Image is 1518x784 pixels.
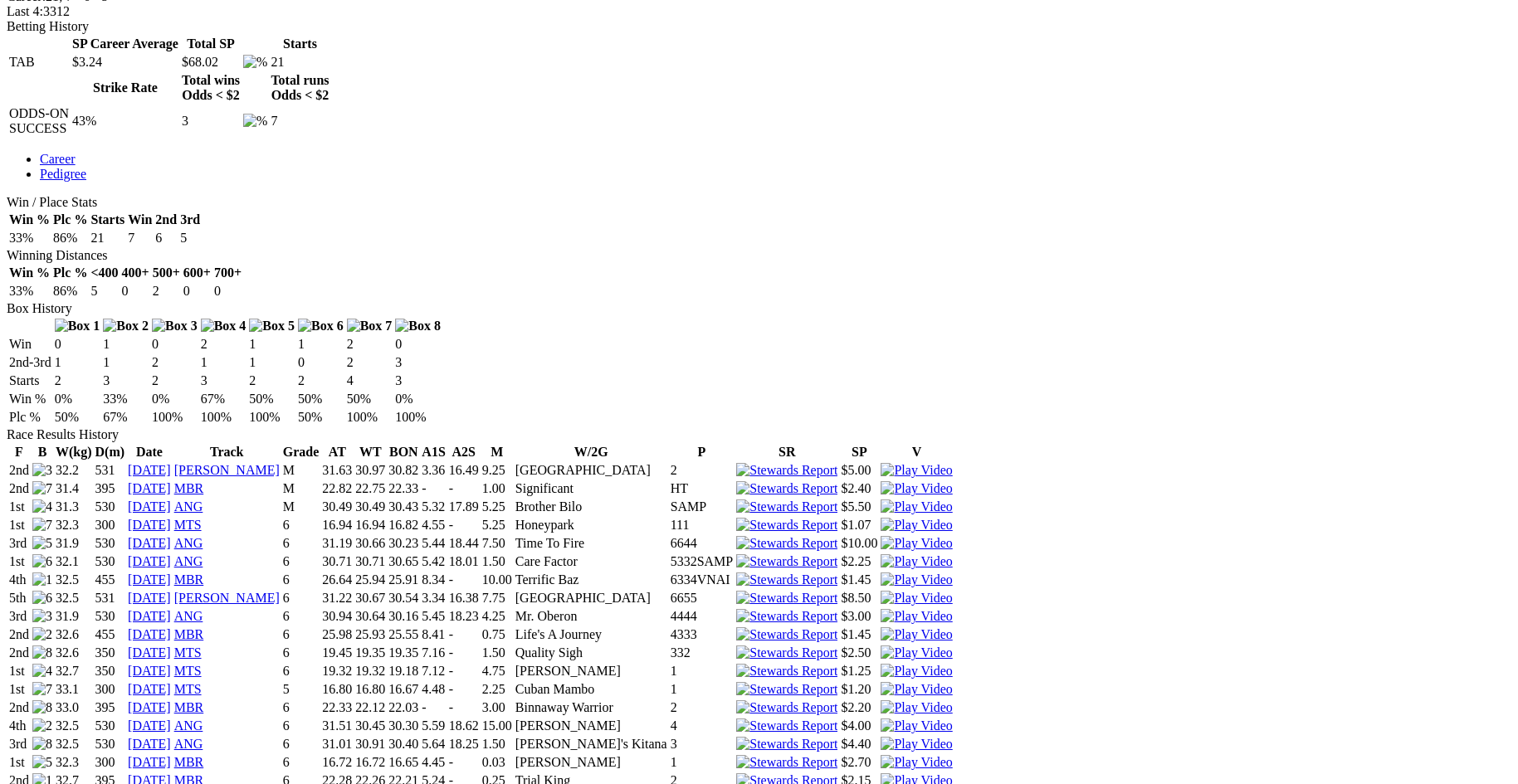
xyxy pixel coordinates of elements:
td: 2 [248,373,295,389]
td: TAB [8,54,70,71]
th: WT [354,444,386,460]
a: MTS [174,682,202,696]
a: View replay [881,499,952,514]
a: [PERSON_NAME] [174,591,280,605]
td: 111 [670,517,735,533]
td: 0% [394,391,442,407]
td: 1 [200,354,247,371]
span: Last 4: [7,4,43,18]
img: Box 5 [249,319,295,334]
td: 530 [95,499,126,515]
td: 0% [151,391,198,407]
td: 16.94 [321,517,353,533]
td: 31.9 [55,535,93,552]
img: 1 [32,572,52,587]
img: Stewards Report [736,718,837,733]
td: 0 [54,336,101,353]
th: Date [127,444,172,460]
td: $5.50 [840,499,878,515]
img: Box 6 [298,319,344,334]
img: Play Video [881,463,952,478]
th: D(m) [95,444,126,460]
td: 5 [179,230,201,246]
img: Stewards Report [736,499,837,514]
td: 86% [52,283,88,299]
img: Play Video [881,737,952,752]
th: 2nd [154,212,178,228]
td: 22.33 [388,480,419,497]
img: % [243,55,267,70]
img: Stewards Report [736,682,837,697]
td: 18.44 [448,535,480,552]
th: A1S [421,444,446,460]
img: Play Video [881,536,952,551]
a: View replay [881,481,952,495]
a: Pedigree [40,167,86,181]
img: 8 [32,645,52,660]
td: 0 [297,354,344,371]
td: 16.49 [448,462,480,479]
td: 30.82 [388,462,419,479]
td: 0% [54,391,101,407]
th: 500+ [152,265,181,281]
td: 33% [8,283,51,299]
td: SAMP [670,499,735,515]
th: Starts [270,36,329,52]
td: 31.3 [55,499,93,515]
td: $10.00 [840,535,878,552]
td: 1 [248,336,295,353]
a: ANG [174,718,203,733]
img: Box 1 [55,319,100,334]
a: [DATE] [128,755,171,769]
td: 43% [71,105,179,137]
img: 8 [32,737,52,752]
td: Time To Fire [515,535,668,552]
img: 6 [32,554,52,569]
td: M [282,480,320,497]
td: $1.07 [840,517,878,533]
td: 21 [90,230,125,246]
td: 1 [54,354,101,371]
a: View replay [881,518,952,532]
img: 8 [32,700,52,715]
a: ANG [174,737,203,751]
td: 33% [102,391,149,407]
img: Play Video [881,554,952,569]
td: 3 [394,373,442,389]
div: 3312 [7,4,1511,19]
th: BON [388,444,419,460]
td: 30.49 [321,499,353,515]
img: Play Video [881,682,952,697]
td: 0 [213,283,242,299]
td: 21 [270,54,329,71]
td: 2 [346,336,393,353]
img: Stewards Report [736,463,837,478]
img: Stewards Report [736,518,837,533]
th: Starts [90,212,125,228]
img: Stewards Report [736,737,837,752]
th: 700+ [213,265,242,281]
td: 31.63 [321,462,353,479]
img: 7 [32,518,52,533]
th: 600+ [183,265,212,281]
td: 86% [52,230,88,246]
th: 3rd [179,212,201,228]
td: Plc % [8,409,52,426]
td: 3.36 [421,462,446,479]
a: [DATE] [128,463,171,477]
td: 5.25 [481,517,513,533]
td: 100% [151,409,198,426]
td: 6 [282,517,320,533]
td: 100% [346,409,393,426]
a: ANG [174,609,203,623]
th: Total wins Odds < $2 [181,72,241,104]
img: Play Video [881,755,952,770]
td: 16.82 [388,517,419,533]
a: [DATE] [128,718,171,733]
img: Box 7 [347,319,393,334]
th: 400+ [121,265,150,281]
td: Starts [8,373,52,389]
td: 30.49 [354,499,386,515]
img: 3 [32,463,52,478]
a: View replay [881,627,952,641]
